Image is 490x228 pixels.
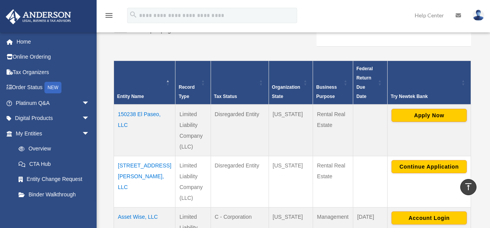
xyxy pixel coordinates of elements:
th: Organization State: Activate to sort [269,61,313,105]
td: Disregarded Entity [211,105,269,156]
div: Try Newtek Bank [391,92,459,101]
th: Tax Status: Activate to sort [211,61,269,105]
th: Record Type: Activate to sort [175,61,211,105]
th: Business Purpose: Activate to sort [313,61,353,105]
td: 150238 El Paseo, LLC [114,105,175,156]
a: My Blueprint [11,202,97,218]
a: Binder Walkthrough [11,187,97,202]
a: My Entitiesarrow_drop_down [5,126,97,141]
i: menu [104,11,114,20]
span: Organization State [272,84,300,99]
td: [US_STATE] [269,105,313,156]
a: Online Ordering [5,49,101,65]
img: Anderson Advisors Platinum Portal [3,9,73,24]
a: menu [104,14,114,20]
a: Entity Change Request [11,172,97,187]
td: [US_STATE] [269,156,313,207]
a: Account Login [391,214,467,220]
span: arrow_drop_down [82,126,97,142]
a: Tax Organizers [5,64,101,80]
th: Federal Return Due Date: Activate to sort [353,61,388,105]
i: search [129,10,138,19]
i: vertical_align_top [464,182,473,191]
a: Home [5,34,101,49]
span: arrow_drop_down [82,111,97,127]
span: Entity Name [117,94,144,99]
span: Federal Return Due Date [356,66,373,99]
a: CTA Hub [11,156,97,172]
td: Disregarded Entity [211,156,269,207]
button: Apply Now [391,109,467,122]
th: Entity Name: Activate to invert sorting [114,61,175,105]
td: Rental Real Estate [313,156,353,207]
td: Rental Real Estate [313,105,353,156]
button: Continue Application [391,160,467,173]
span: Tax Status [214,94,237,99]
td: Limited Liability Company (LLC) [175,156,211,207]
a: Overview [11,141,94,157]
a: Order StatusNEW [5,80,101,96]
span: Business Purpose [316,84,337,99]
a: Digital Productsarrow_drop_down [5,111,101,126]
span: Record Type [179,84,194,99]
span: arrow_drop_down [82,95,97,111]
a: Platinum Q&Aarrow_drop_down [5,95,101,111]
a: vertical_align_top [460,179,476,195]
div: NEW [44,82,61,93]
th: Try Newtek Bank : Activate to sort [387,61,471,105]
td: [STREET_ADDRESS][PERSON_NAME], LLC [114,156,175,207]
img: User Pic [473,10,484,21]
td: Limited Liability Company (LLC) [175,105,211,156]
button: Account Login [391,211,467,225]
